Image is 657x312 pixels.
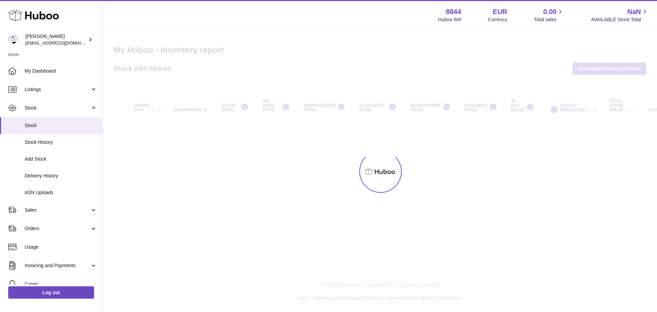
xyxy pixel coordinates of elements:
span: Stock [25,122,97,129]
span: Usage [25,244,97,250]
span: Add Stock [25,156,97,162]
span: NaN [627,7,641,16]
span: [EMAIL_ADDRESS][DOMAIN_NAME] [25,40,101,46]
span: Invoicing and Payments [25,262,90,269]
strong: 8844 [446,7,461,16]
span: My Dashboard [25,68,97,74]
div: [PERSON_NAME] [25,33,87,46]
span: Stock History [25,139,97,146]
span: Cases [25,281,97,287]
div: Huboo Ref [438,16,461,23]
span: ASN Uploads [25,189,97,196]
a: 0.00 Total sales [534,7,564,23]
span: Total sales [534,16,564,23]
div: Currency [488,16,507,23]
span: Stock [25,105,90,111]
span: Listings [25,86,90,93]
span: Orders [25,225,90,232]
span: 0.00 [543,7,557,16]
span: Delivery History [25,173,97,179]
strong: EUR [493,7,507,16]
span: Sales [25,207,90,213]
a: Log out [8,286,94,299]
span: AVAILABLE Stock Total [591,16,649,23]
a: NaN AVAILABLE Stock Total [591,7,649,23]
img: internalAdmin-8844@internal.huboo.com [8,35,18,45]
